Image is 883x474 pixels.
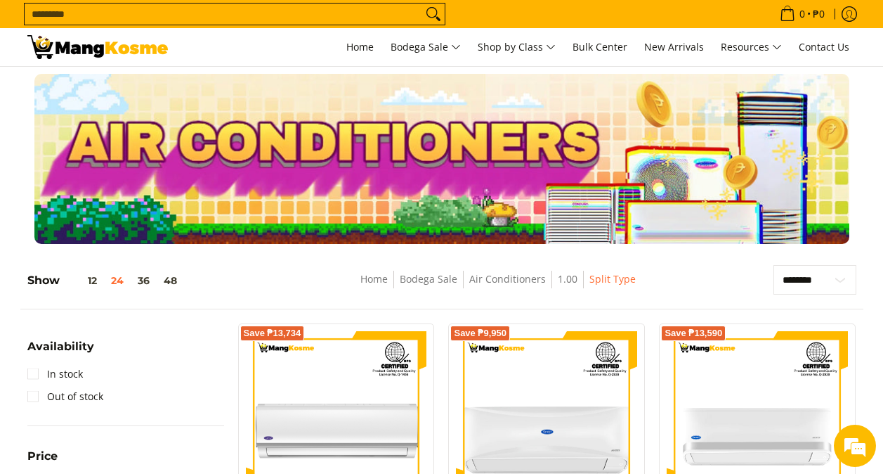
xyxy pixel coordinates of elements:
a: Home [339,28,381,66]
a: New Arrivals [637,28,711,66]
button: 36 [131,275,157,286]
span: ₱0 [811,9,827,19]
a: 1.00 [558,272,577,286]
span: Contact Us [799,40,849,53]
a: Resources [714,28,789,66]
a: Bodega Sale [400,272,457,286]
summary: Open [27,451,58,473]
span: Save ₱9,950 [454,329,506,338]
span: Home [346,40,374,53]
button: 48 [157,275,184,286]
span: Price [27,451,58,462]
span: New Arrivals [644,40,704,53]
a: Bodega Sale [384,28,468,66]
button: Search [422,4,445,25]
a: Out of stock [27,385,103,408]
span: • [776,6,829,22]
img: Bodega Sale Aircon l Mang Kosme: Home Appliances Warehouse Sale | Page 4 [27,35,168,59]
h5: Show [27,274,184,288]
button: 12 [60,275,104,286]
a: Contact Us [792,28,856,66]
span: Resources [721,39,782,56]
nav: Main Menu [182,28,856,66]
span: Bulk Center [573,40,627,53]
span: Availability [27,341,94,352]
span: 0 [797,9,807,19]
button: 24 [104,275,131,286]
a: Air Conditioners [469,272,546,286]
a: Shop by Class [471,28,563,66]
a: Home [360,272,388,286]
span: Save ₱13,590 [665,329,722,338]
span: Bodega Sale [391,39,461,56]
span: Split Type [589,271,636,288]
a: Bulk Center [565,28,634,66]
a: In stock [27,363,83,385]
span: Save ₱13,734 [244,329,301,338]
summary: Open [27,341,94,363]
nav: Breadcrumbs [266,271,729,302]
span: Shop by Class [478,39,556,56]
